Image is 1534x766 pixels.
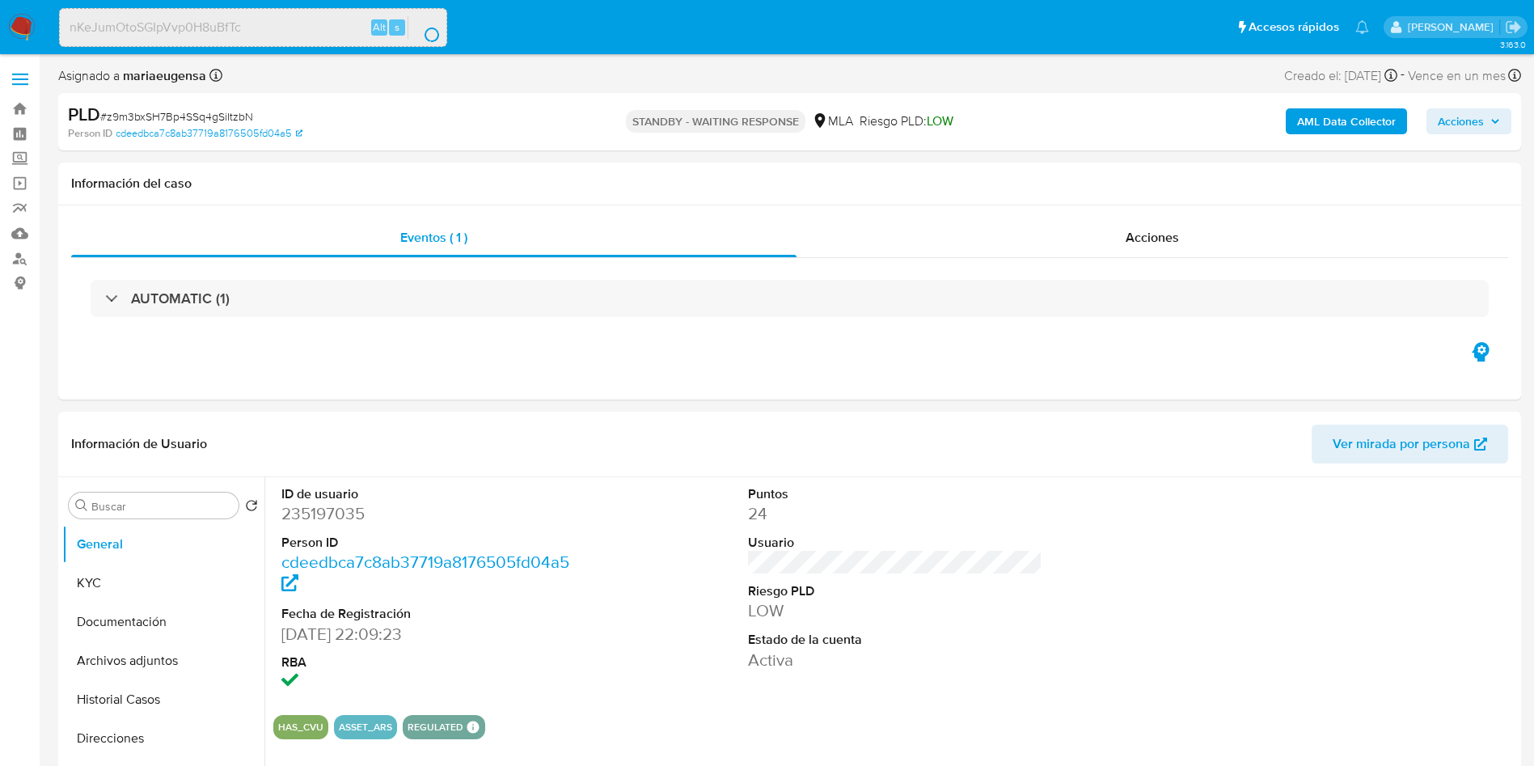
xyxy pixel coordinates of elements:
p: STANDBY - WAITING RESPONSE [626,110,805,133]
button: Historial Casos [62,680,264,719]
b: PLD [68,101,100,127]
dd: LOW [748,599,1043,622]
button: Buscar [75,499,88,512]
button: AML Data Collector [1286,108,1407,134]
button: Acciones [1426,108,1511,134]
dt: Riesgo PLD [748,582,1043,600]
dd: [DATE] 22:09:23 [281,623,577,645]
button: General [62,525,264,564]
h3: AUTOMATIC (1) [131,290,230,307]
span: Ver mirada por persona [1333,425,1470,463]
span: - [1401,65,1405,87]
a: cdeedbca7c8ab37719a8176505fd04a5 [281,550,569,596]
span: Alt [373,19,386,35]
span: Eventos ( 1 ) [400,228,467,247]
span: Acciones [1438,108,1484,134]
button: Documentación [62,603,264,641]
button: Volver al orden por defecto [245,499,258,517]
div: MLA [812,112,853,130]
span: Asignado a [58,67,206,85]
dt: RBA [281,654,577,671]
dd: 235197035 [281,502,577,525]
span: # z9m3bxSH7Bp4SSq4gSiItzbN [100,108,253,125]
button: KYC [62,564,264,603]
a: Notificaciones [1355,20,1369,34]
dd: Activa [748,649,1043,671]
button: Ver mirada por persona [1312,425,1508,463]
dt: Fecha de Registración [281,605,577,623]
span: Riesgo PLD: [860,112,953,130]
dd: 24 [748,502,1043,525]
span: Acciones [1126,228,1179,247]
span: LOW [927,112,953,130]
dt: Estado de la cuenta [748,631,1043,649]
input: Buscar usuario o caso... [60,17,446,38]
dt: Person ID [281,534,577,552]
input: Buscar [91,499,232,514]
h1: Información de Usuario [71,436,207,452]
a: cdeedbca7c8ab37719a8176505fd04a5 [116,126,302,141]
b: mariaeugensa [120,66,206,85]
button: search-icon [408,16,441,39]
span: Accesos rápidos [1249,19,1339,36]
dt: Puntos [748,485,1043,503]
div: AUTOMATIC (1) [91,280,1489,317]
b: AML Data Collector [1297,108,1396,134]
h1: Información del caso [71,176,1508,192]
span: s [395,19,399,35]
button: Archivos adjuntos [62,641,264,680]
p: mariaeugenia.sanchez@mercadolibre.com [1408,19,1499,35]
div: Creado el: [DATE] [1284,65,1397,87]
a: Salir [1505,19,1522,36]
button: Direcciones [62,719,264,758]
b: Person ID [68,126,112,141]
dt: ID de usuario [281,485,577,503]
span: Vence en un mes [1408,67,1506,85]
dt: Usuario [748,534,1043,552]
